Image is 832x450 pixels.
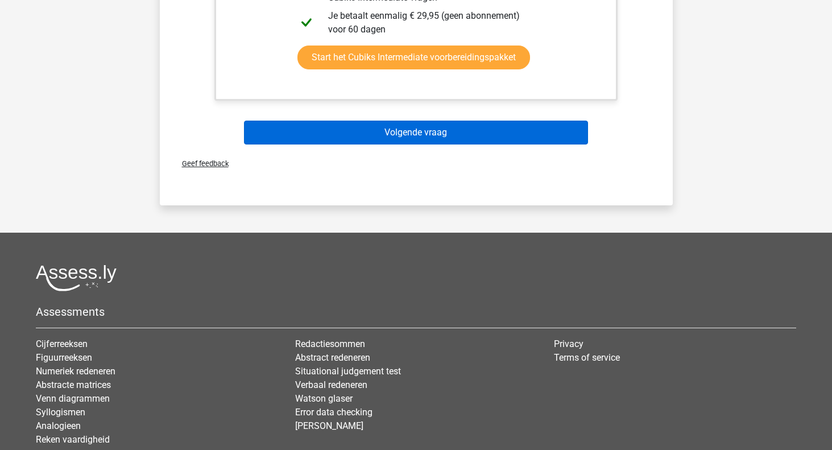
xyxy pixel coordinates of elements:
a: Redactiesommen [295,338,365,349]
a: Syllogismen [36,407,85,418]
a: Analogieen [36,420,81,431]
a: Terms of service [554,352,620,363]
a: Cijferreeksen [36,338,88,349]
a: Start het Cubiks Intermediate voorbereidingspakket [297,46,530,69]
span: Geef feedback [173,159,229,168]
a: Abstract redeneren [295,352,370,363]
button: Volgende vraag [244,121,588,145]
a: Watson glaser [295,393,353,404]
a: Privacy [554,338,583,349]
img: Assessly logo [36,265,117,291]
a: Situational judgement test [295,366,401,377]
a: Figuurreeksen [36,352,92,363]
a: Error data checking [295,407,372,418]
a: Numeriek redeneren [36,366,115,377]
a: Abstracte matrices [36,379,111,390]
h5: Assessments [36,305,796,319]
a: [PERSON_NAME] [295,420,363,431]
a: Verbaal redeneren [295,379,367,390]
a: Reken vaardigheid [36,434,110,445]
a: Venn diagrammen [36,393,110,404]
